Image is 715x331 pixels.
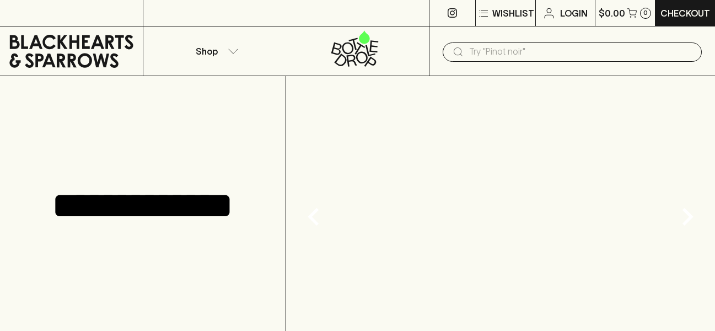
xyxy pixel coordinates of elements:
p: Login [560,7,588,20]
button: Shop [143,26,286,76]
button: Next [665,195,709,239]
p: Wishlist [492,7,534,20]
p: 0 [643,10,648,16]
input: Try "Pinot noir" [469,43,693,61]
p: Shop [196,45,218,58]
p: Checkout [660,7,710,20]
p: $0.00 [599,7,625,20]
button: Previous [292,195,336,239]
